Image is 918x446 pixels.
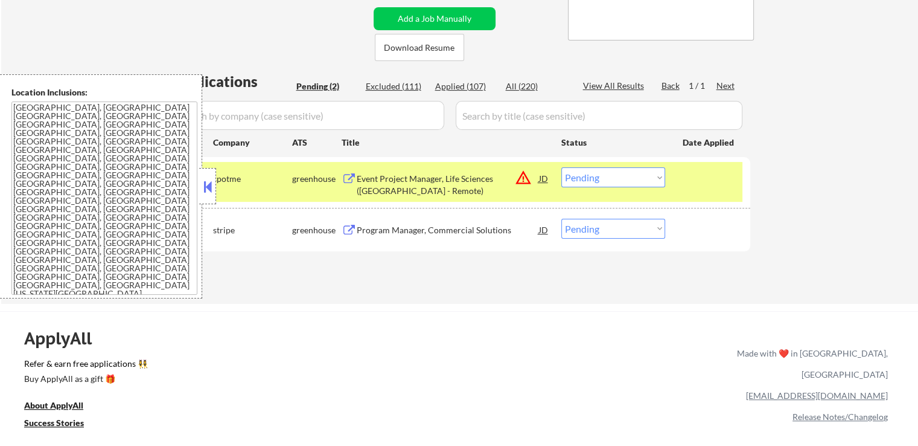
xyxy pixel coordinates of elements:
[292,173,342,185] div: greenhouse
[456,101,742,130] input: Search by title (case sensitive)
[435,80,496,92] div: Applied (107)
[24,418,84,428] u: Success Stories
[661,80,681,92] div: Back
[583,80,648,92] div: View All Results
[213,137,292,149] div: Company
[173,74,292,89] div: Applications
[24,360,485,372] a: Refer & earn free applications 👯‍♀️
[24,399,100,414] a: About ApplyAll
[561,131,665,153] div: Status
[296,80,357,92] div: Pending (2)
[24,416,100,431] a: Success Stories
[732,343,888,385] div: Made with ❤️ in [GEOGRAPHIC_DATA], [GEOGRAPHIC_DATA]
[515,169,532,186] button: warning_amber
[366,80,426,92] div: Excluded (111)
[792,412,888,422] a: Release Notes/Changelog
[538,167,550,189] div: JD
[689,80,716,92] div: 1 / 1
[538,219,550,241] div: JD
[24,400,83,410] u: About ApplyAll
[292,224,342,236] div: greenhouse
[716,80,736,92] div: Next
[375,34,464,61] button: Download Resume
[357,173,539,196] div: Event Project Manager, Life Sciences ([GEOGRAPHIC_DATA] - Remote)
[292,137,342,149] div: ATS
[746,390,888,401] a: [EMAIL_ADDRESS][DOMAIN_NAME]
[173,101,444,130] input: Search by company (case sensitive)
[374,7,496,30] button: Add a Job Manually
[213,173,292,185] div: spotme
[24,328,106,349] div: ApplyAll
[24,375,145,383] div: Buy ApplyAll as a gift 🎁
[213,224,292,236] div: stripe
[683,137,736,149] div: Date Applied
[506,80,566,92] div: All (220)
[342,137,550,149] div: Title
[24,372,145,387] a: Buy ApplyAll as a gift 🎁
[357,224,539,236] div: Program Manager, Commercial Solutions
[11,86,197,99] div: Location Inclusions:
